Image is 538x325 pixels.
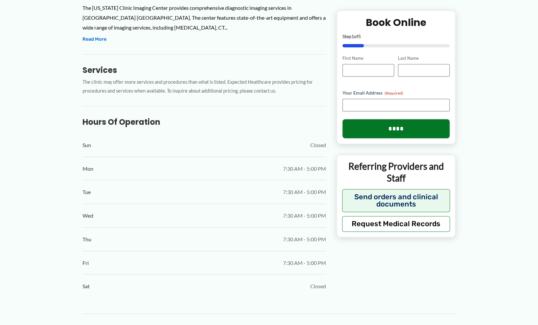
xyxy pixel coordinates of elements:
span: Sun [82,140,91,150]
span: 7:30 AM - 5:00 PM [283,187,326,197]
h2: Book Online [342,16,450,29]
div: The [US_STATE] Clinic Imaging Center provides comprehensive diagnostic imaging services in [GEOGR... [82,3,326,32]
label: Your Email Address [342,90,450,97]
span: Closed [310,281,326,291]
label: First Name [342,55,394,62]
span: (Required) [385,91,403,96]
span: Tue [82,187,91,197]
span: 7:30 AM - 5:00 PM [283,164,326,174]
span: 7:30 AM - 5:00 PM [283,211,326,221]
button: Request Medical Records [342,216,450,232]
h3: Services [82,65,326,75]
span: 1 [351,34,354,39]
span: Mon [82,164,93,174]
p: The clinic may offer more services and procedures than what is listed. Expected Healthcare provid... [82,78,326,96]
span: Closed [310,140,326,150]
button: Send orders and clinical documents [342,189,450,212]
span: Wed [82,211,93,221]
button: Read More [82,35,106,43]
p: Step of [342,34,450,39]
span: Thu [82,234,91,244]
span: 7:30 AM - 5:00 PM [283,258,326,268]
h3: Hours of Operation [82,117,326,127]
span: Sat [82,281,90,291]
span: 7:30 AM - 5:00 PM [283,234,326,244]
span: Fri [82,258,89,268]
p: Referring Providers and Staff [342,161,450,184]
span: 5 [358,34,361,39]
label: Last Name [398,55,450,62]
